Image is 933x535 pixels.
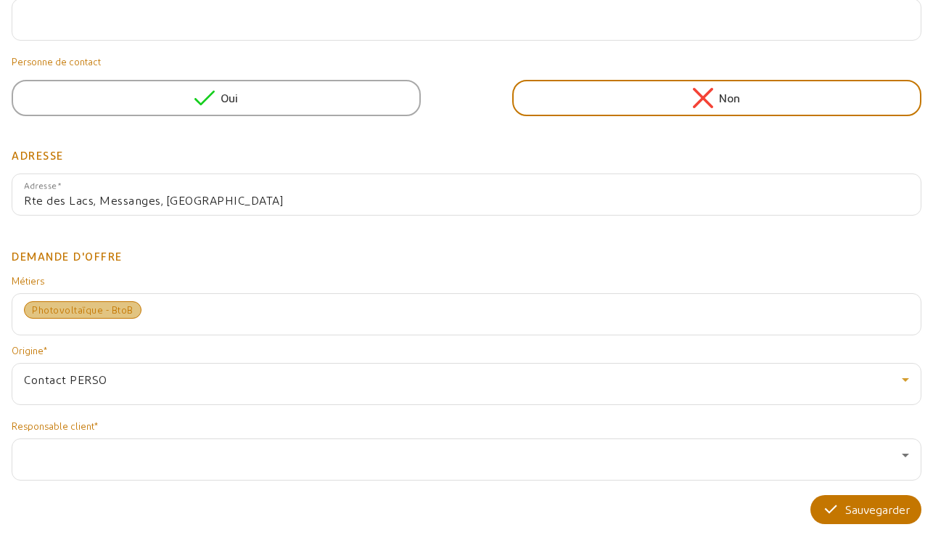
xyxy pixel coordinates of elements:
mat-label: Adresse [24,180,57,190]
mat-label: Origine [12,344,921,357]
h2: Adresse [12,125,921,164]
h2: Demande d'offre [12,226,921,265]
span: Photovoltaïque - BtoB [24,301,141,319]
button: Sauvegarder [810,495,921,524]
span: Non [719,89,740,107]
div: Sauvegarder [822,501,910,518]
mat-label: Personne de contact [12,55,921,68]
mat-label: Métiers [12,274,921,287]
mat-label: Responsable client [12,420,921,433]
input: Rentrez une adresse [24,192,909,209]
span: Contact PERSO [24,372,107,386]
span: Oui [221,89,238,107]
